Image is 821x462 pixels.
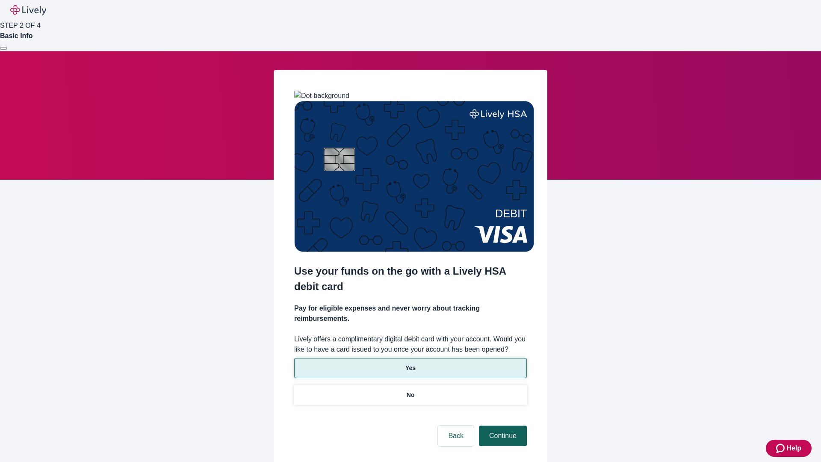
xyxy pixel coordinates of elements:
[405,364,416,373] p: Yes
[294,101,534,252] img: Debit card
[479,426,527,446] button: Continue
[776,443,786,453] svg: Zendesk support icon
[766,440,812,457] button: Zendesk support iconHelp
[786,443,801,453] span: Help
[407,391,415,400] p: No
[10,5,46,15] img: Lively
[294,91,349,101] img: Dot background
[294,385,527,405] button: No
[294,264,527,294] h2: Use your funds on the go with a Lively HSA debit card
[438,426,474,446] button: Back
[294,334,527,355] label: Lively offers a complimentary digital debit card with your account. Would you like to have a card...
[294,303,527,324] h4: Pay for eligible expenses and never worry about tracking reimbursements.
[294,358,527,378] button: Yes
